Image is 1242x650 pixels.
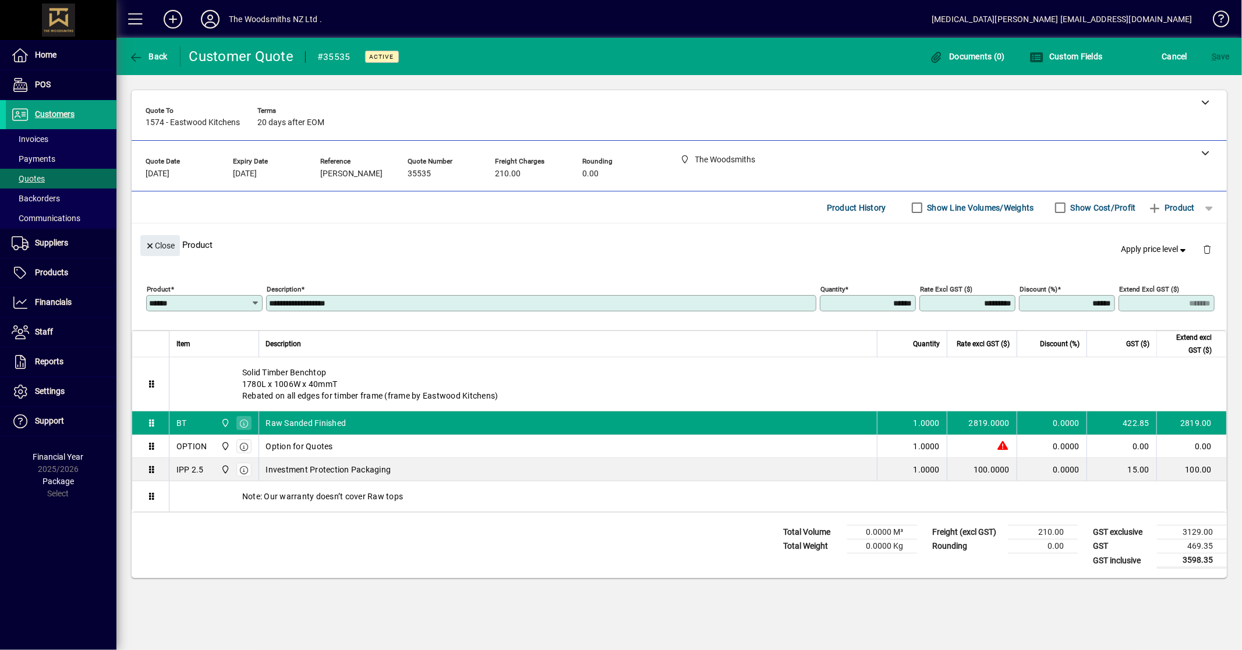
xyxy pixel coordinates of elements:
[926,46,1008,67] button: Documents (0)
[12,194,60,203] span: Backorders
[12,174,45,183] span: Quotes
[266,417,346,429] span: Raw Sanded Finished
[1156,411,1226,435] td: 2819.00
[126,46,171,67] button: Back
[954,464,1010,475] div: 100.0000
[176,441,207,452] div: OPTION
[777,525,847,539] td: Total Volume
[926,539,1008,553] td: Rounding
[146,118,240,127] span: 1574 - Eastwood Kitchens
[12,134,48,144] span: Invoices
[777,539,847,553] td: Total Weight
[914,417,940,429] span: 1.0000
[6,41,116,70] a: Home
[35,386,65,396] span: Settings
[1017,411,1087,435] td: 0.0000
[1156,458,1226,481] td: 100.00
[1029,52,1103,61] span: Custom Fields
[932,10,1193,29] div: [MEDICAL_DATA][PERSON_NAME] [EMAIL_ADDRESS][DOMAIN_NAME]
[926,525,1008,539] td: Freight (excl GST)
[957,338,1010,350] span: Rate excl GST ($)
[218,417,231,429] span: The Woodsmiths
[6,149,116,169] a: Payments
[35,327,53,336] span: Staff
[1119,285,1179,293] mat-label: Extend excl GST ($)
[827,198,886,217] span: Product History
[129,52,168,61] span: Back
[6,347,116,376] a: Reports
[1193,244,1221,254] app-page-header-button: Delete
[1157,553,1227,568] td: 3598.35
[1087,553,1157,568] td: GST inclusive
[1027,46,1106,67] button: Custom Fields
[1087,435,1156,458] td: 0.00
[1212,47,1230,66] span: ave
[6,70,116,100] a: POS
[218,440,231,453] span: The Woodsmiths
[267,285,301,293] mat-label: Description
[6,377,116,406] a: Settings
[1087,539,1157,553] td: GST
[218,463,231,476] span: The Woodsmiths
[929,52,1005,61] span: Documents (0)
[1017,435,1087,458] td: 0.0000
[137,240,183,250] app-page-header-button: Close
[954,417,1010,429] div: 2819.0000
[1159,46,1191,67] button: Cancel
[1121,243,1189,255] span: Apply price level
[266,338,302,350] span: Description
[582,169,599,179] span: 0.00
[847,539,917,553] td: 0.0000 Kg
[317,48,351,66] div: #35535
[6,258,116,287] a: Products
[176,464,204,475] div: IPP 2.5
[147,285,171,293] mat-label: Product
[233,169,257,179] span: [DATE]
[257,118,324,127] span: 20 days after EOM
[1117,239,1194,260] button: Apply price level
[35,109,75,119] span: Customers
[1164,331,1212,357] span: Extend excl GST ($)
[408,169,431,179] span: 35535
[6,169,116,189] a: Quotes
[925,202,1034,214] label: Show Line Volumes/Weights
[914,441,940,452] span: 1.0000
[132,223,1227,266] div: Product
[6,288,116,317] a: Financials
[6,407,116,436] a: Support
[6,318,116,347] a: Staff
[1193,235,1221,263] button: Delete
[1008,525,1078,539] td: 210.00
[1040,338,1080,350] span: Discount (%)
[154,9,192,30] button: Add
[1087,458,1156,481] td: 15.00
[176,338,190,350] span: Item
[169,357,1226,411] div: Solid Timber Benchtop 1780L x 1006W x 40mmT Rebated on all edges for timber frame (frame by Eastw...
[192,9,229,30] button: Profile
[1157,539,1227,553] td: 469.35
[229,10,322,29] div: The Woodsmiths NZ Ltd .
[6,208,116,228] a: Communications
[1142,197,1201,218] button: Product
[145,236,175,255] span: Close
[12,214,80,223] span: Communications
[1157,525,1227,539] td: 3129.00
[6,229,116,258] a: Suppliers
[847,525,917,539] td: 0.0000 M³
[12,154,55,164] span: Payments
[1162,47,1188,66] span: Cancel
[35,50,56,59] span: Home
[140,235,180,256] button: Close
[1209,46,1233,67] button: Save
[1008,539,1078,553] td: 0.00
[43,477,74,486] span: Package
[820,285,845,293] mat-label: Quantity
[1087,411,1156,435] td: 422.85
[822,197,891,218] button: Product History
[920,285,972,293] mat-label: Rate excl GST ($)
[169,481,1226,512] div: Note: Our warranty doesn’t cover Raw tops
[146,169,169,179] span: [DATE]
[1212,52,1216,61] span: S
[1204,2,1227,40] a: Knowledge Base
[1020,285,1057,293] mat-label: Discount (%)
